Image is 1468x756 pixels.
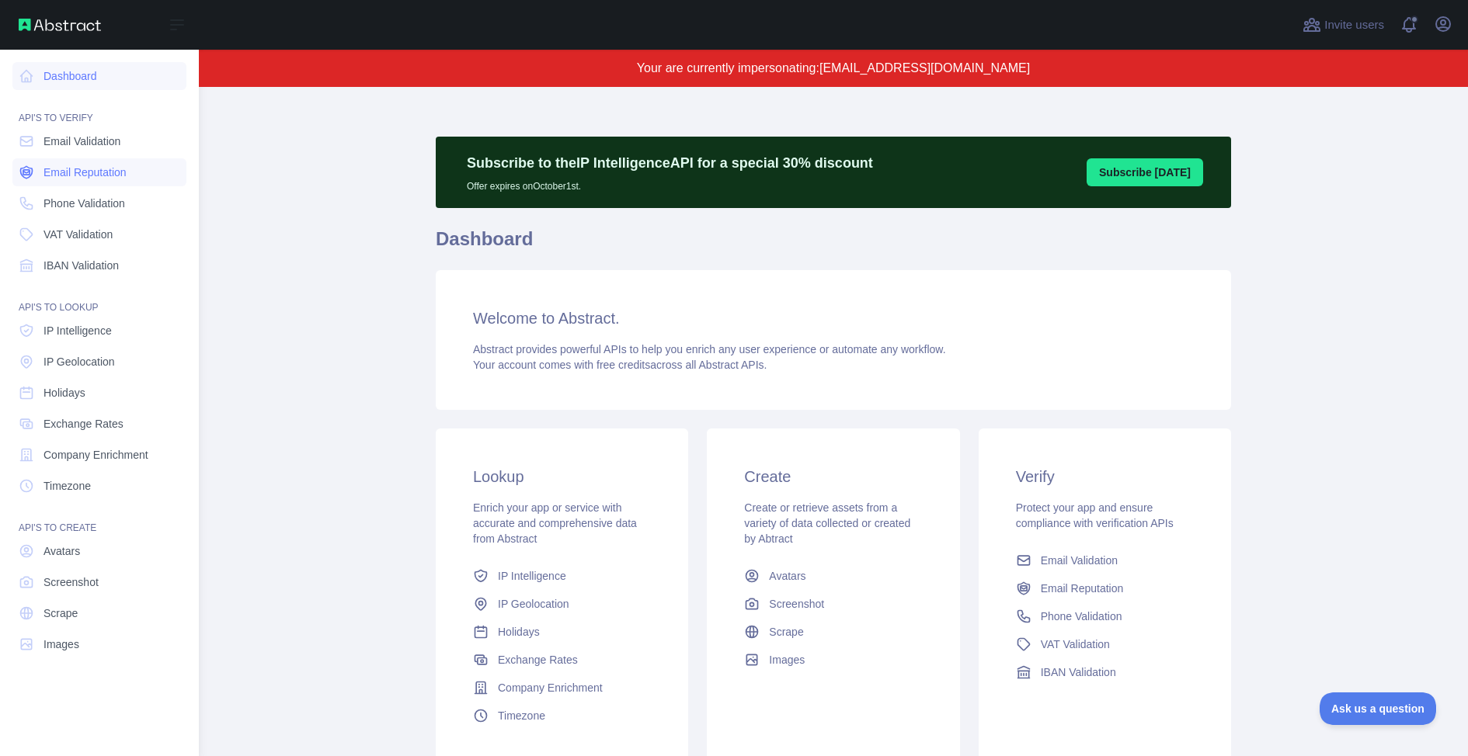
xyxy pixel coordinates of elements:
a: Email Validation [1010,546,1200,574]
span: [EMAIL_ADDRESS][DOMAIN_NAME] [819,61,1030,75]
button: Invite users [1299,12,1387,37]
span: Phone Validation [43,196,125,211]
h3: Welcome to Abstract. [473,307,1194,329]
span: Screenshot [43,574,99,590]
a: Images [738,646,928,674]
span: Protect your app and ensure compliance with verification APIs [1016,501,1174,529]
a: Holidays [467,618,657,646]
span: Exchange Rates [43,416,123,432]
button: Subscribe [DATE] [1087,158,1203,186]
h1: Dashboard [436,227,1231,264]
iframe: Toggle Customer Support [1320,692,1437,725]
span: Scrape [43,605,78,621]
a: Email Validation [12,127,186,155]
span: VAT Validation [1041,636,1110,652]
a: IP Intelligence [12,317,186,345]
span: Your are currently impersonating: [637,61,819,75]
span: Scrape [769,624,803,640]
span: Holidays [498,624,540,640]
span: Images [43,636,79,652]
div: API'S TO VERIFY [12,93,186,124]
span: Your account comes with across all Abstract APIs. [473,359,767,371]
a: Screenshot [738,590,928,618]
span: Create or retrieve assets from a variety of data collected or created by Abtract [744,501,910,545]
a: Dashboard [12,62,186,90]
a: Phone Validation [12,189,186,217]
span: Abstract provides powerful APIs to help you enrich any user experience or automate any workflow. [473,343,946,355]
span: Email Validation [1041,553,1118,568]
span: IP Intelligence [43,323,112,338]
a: Email Reputation [12,158,186,186]
h3: Verify [1016,466,1194,487]
p: Subscribe to the IP Intelligence API for a special 30 % discount [467,152,873,174]
span: IP Intelligence [498,568,566,584]
span: Email Validation [43,134,120,149]
span: Phone Validation [1041,609,1122,624]
a: Timezone [12,472,186,500]
span: IBAN Validation [1041,664,1116,680]
a: IP Geolocation [12,348,186,376]
a: Scrape [12,599,186,627]
a: IBAN Validation [12,251,186,279]
a: IP Geolocation [467,590,657,618]
a: IP Intelligence [467,562,657,590]
img: Abstract API [19,19,101,31]
span: Company Enrichment [43,447,148,463]
span: Avatars [769,568,805,584]
a: Screenshot [12,568,186,596]
a: Phone Validation [1010,602,1200,630]
span: Holidays [43,385,85,401]
span: Enrich your app or service with accurate and comprehensive data from Abstract [473,501,637,545]
span: Timezone [43,478,91,494]
a: Company Enrichment [12,441,186,469]
span: Invite users [1324,16,1384,34]
h3: Create [744,466,922,487]
h3: Lookup [473,466,651,487]
span: IP Geolocation [498,596,569,612]
span: IBAN Validation [43,258,119,273]
p: Offer expires on October 1st. [467,174,873,192]
a: VAT Validation [12,220,186,248]
span: Email Reputation [43,165,127,180]
div: API'S TO CREATE [12,503,186,534]
a: Exchange Rates [467,646,657,674]
span: Timezone [498,708,545,723]
span: Screenshot [769,596,824,612]
a: Company Enrichment [467,674,657,702]
a: Scrape [738,618,928,646]
span: Exchange Rates [498,652,578,668]
div: API'S TO LOOKUP [12,283,186,314]
a: Holidays [12,379,186,407]
a: Email Reputation [1010,574,1200,602]
span: free credits [597,359,650,371]
a: Images [12,630,186,658]
a: Avatars [738,562,928,590]
a: IBAN Validation [1010,658,1200,686]
a: Timezone [467,702,657,730]
span: IP Geolocation [43,354,115,369]
span: VAT Validation [43,227,113,242]
a: VAT Validation [1010,630,1200,658]
a: Avatars [12,537,186,565]
a: Exchange Rates [12,410,186,438]
span: Avatars [43,543,80,559]
span: Email Reputation [1041,581,1124,596]
span: Company Enrichment [498,680,603,695]
span: Images [769,652,805,668]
